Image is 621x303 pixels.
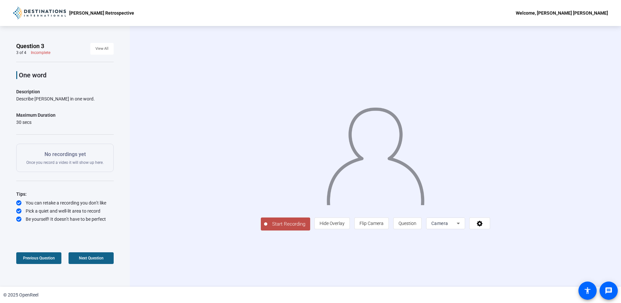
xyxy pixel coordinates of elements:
[95,44,108,54] span: View All
[399,221,416,226] span: Question
[431,221,448,226] span: Camera
[393,217,422,229] button: Question
[69,9,134,17] p: [PERSON_NAME] Retrospective
[261,217,310,231] button: Start Recording
[26,151,104,165] div: Once you record a video it will show up here.
[13,7,66,20] img: OpenReel logo
[16,208,114,214] div: Pick a quiet and well-lit area to record
[320,221,345,226] span: Hide Overlay
[31,50,50,55] div: Incomplete
[23,256,55,260] span: Previous Question
[584,287,591,295] mat-icon: accessibility
[605,287,613,295] mat-icon: message
[26,151,104,158] p: No recordings yet
[16,252,61,264] button: Previous Question
[267,220,310,228] span: Start Recording
[16,119,56,125] div: 30 secs
[19,71,114,79] p: One word
[16,88,114,96] p: Description
[314,217,350,229] button: Hide Overlay
[16,190,114,198] div: Tips:
[3,292,38,298] div: © 2025 OpenReel
[16,111,56,119] div: Maximum Duration
[354,217,389,229] button: Flip Camera
[90,43,114,55] button: View All
[360,221,384,226] span: Flip Camera
[516,9,608,17] div: Welcome, [PERSON_NAME] [PERSON_NAME]
[16,200,114,206] div: You can retake a recording you don’t like
[79,256,104,260] span: Next Question
[16,216,114,222] div: Be yourself! It doesn’t have to be perfect
[16,42,44,50] span: Question 3
[69,252,114,264] button: Next Question
[16,96,114,102] div: Describe [PERSON_NAME] in one word.
[326,101,425,205] img: overlay
[16,50,26,55] div: 3 of 4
